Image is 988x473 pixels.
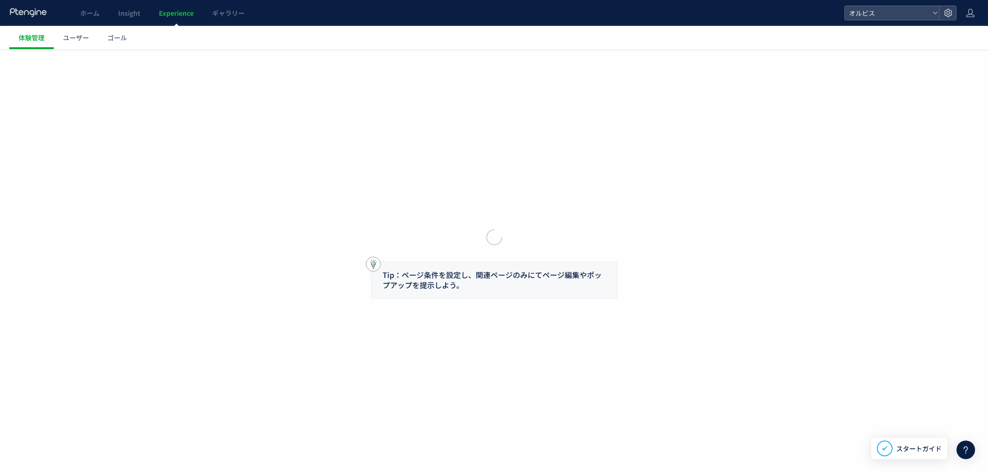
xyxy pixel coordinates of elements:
span: Insight [118,8,140,18]
span: ホーム [80,8,100,18]
span: オルビス [846,6,929,20]
span: ギャラリー [212,8,245,18]
span: 体験管理 [19,33,44,42]
span: Tip：ページ条件を設定し、関連ページのみにてページ編集やポップアップを提示しよう。 [383,269,602,291]
span: ユーザー [63,33,89,42]
span: ゴール [107,33,127,42]
span: Experience [159,8,194,18]
span: スタートガイド [896,444,942,454]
